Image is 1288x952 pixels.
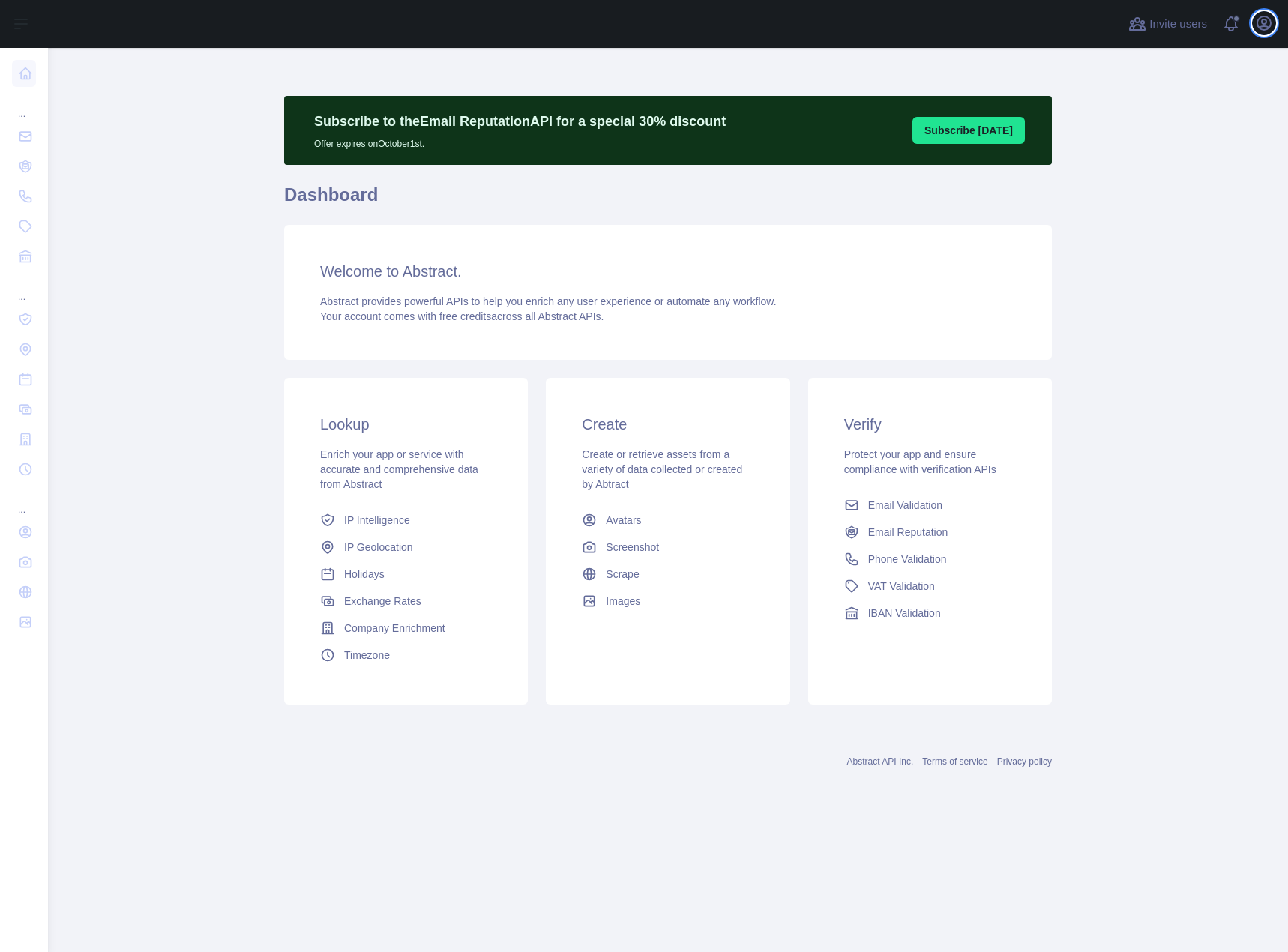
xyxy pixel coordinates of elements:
[868,579,935,594] span: VAT Validation
[582,414,753,435] h3: Create
[344,648,390,663] span: Timezone
[344,540,413,555] span: IP Geolocation
[320,448,478,490] span: Enrich your app or service with accurate and comprehensive data from Abstract
[576,534,759,561] a: Screenshot
[320,261,1016,282] h3: Welcome to Abstract.
[344,513,410,528] span: IP Intelligence
[606,594,640,609] span: Images
[314,642,498,669] a: Timezone
[344,621,445,636] span: Company Enrichment
[320,414,492,435] h3: Lookup
[912,117,1025,144] button: Subscribe [DATE]
[838,492,1022,519] a: Email Validation
[1149,16,1207,33] span: Invite users
[838,600,1022,627] a: IBAN Validation
[838,519,1022,546] a: Email Reputation
[314,507,498,534] a: IP Intelligence
[838,546,1022,573] a: Phone Validation
[844,414,1016,435] h3: Verify
[868,606,941,621] span: IBAN Validation
[868,552,947,567] span: Phone Validation
[1125,12,1210,36] button: Invite users
[868,525,948,540] span: Email Reputation
[284,183,1052,219] h1: Dashboard
[344,567,385,582] span: Holidays
[576,507,759,534] a: Avatars
[12,486,36,516] div: ...
[314,561,498,588] a: Holidays
[314,111,726,132] p: Subscribe to the Email Reputation API for a special 30 % discount
[922,756,987,767] a: Terms of service
[606,540,659,555] span: Screenshot
[314,615,498,642] a: Company Enrichment
[320,295,777,307] span: Abstract provides powerful APIs to help you enrich any user experience or automate any workflow.
[838,573,1022,600] a: VAT Validation
[12,90,36,120] div: ...
[576,588,759,615] a: Images
[582,448,742,490] span: Create or retrieve assets from a variety of data collected or created by Abtract
[314,588,498,615] a: Exchange Rates
[314,534,498,561] a: IP Geolocation
[344,594,421,609] span: Exchange Rates
[439,310,491,322] span: free credits
[12,273,36,303] div: ...
[997,756,1052,767] a: Privacy policy
[868,498,942,513] span: Email Validation
[576,561,759,588] a: Scrape
[606,513,641,528] span: Avatars
[314,132,726,150] p: Offer expires on October 1st.
[847,756,914,767] a: Abstract API Inc.
[320,310,604,322] span: Your account comes with across all Abstract APIs.
[606,567,639,582] span: Scrape
[844,448,996,475] span: Protect your app and ensure compliance with verification APIs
